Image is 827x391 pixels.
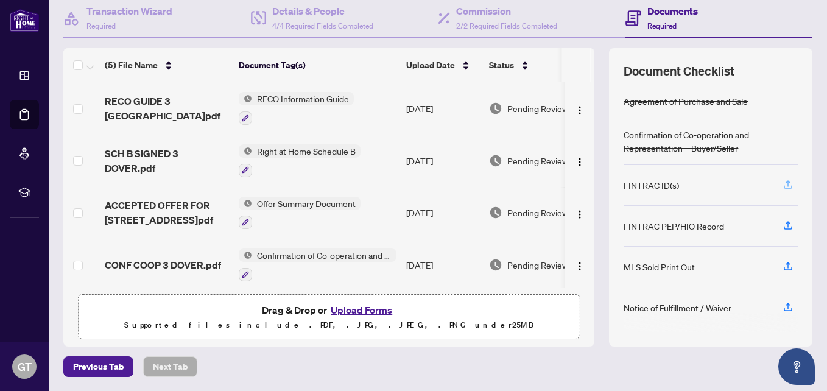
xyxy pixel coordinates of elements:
[489,258,502,272] img: Document Status
[262,302,396,318] span: Drag & Drop or
[252,92,354,105] span: RECO Information Guide
[624,260,695,273] div: MLS Sold Print Out
[624,178,679,192] div: FINTRAC ID(s)
[105,146,229,175] span: SCH B SIGNED 3 DOVER.pdf
[456,21,557,30] span: 2/2 Required Fields Completed
[507,258,568,272] span: Pending Review
[575,157,585,167] img: Logo
[647,4,698,18] h4: Documents
[79,295,579,340] span: Drag & Drop orUpload FormsSupported files include .PDF, .JPG, .JPEG, .PNG under25MB
[624,63,734,80] span: Document Checklist
[143,356,197,377] button: Next Tab
[647,21,677,30] span: Required
[234,48,401,82] th: Document Tag(s)
[489,58,514,72] span: Status
[401,82,484,135] td: [DATE]
[401,48,484,82] th: Upload Date
[10,9,39,32] img: logo
[105,258,221,272] span: CONF COOP 3 DOVER.pdf
[575,210,585,219] img: Logo
[239,144,361,177] button: Status IconRight at Home Schedule B
[570,203,589,222] button: Logo
[507,102,568,115] span: Pending Review
[570,255,589,275] button: Logo
[86,318,572,333] p: Supported files include .PDF, .JPG, .JPEG, .PNG under 25 MB
[575,261,585,271] img: Logo
[239,197,252,210] img: Status Icon
[624,219,724,233] div: FINTRAC PEP/HIO Record
[239,248,396,281] button: Status IconConfirmation of Co-operation and Representation—Buyer/Seller
[18,358,32,375] span: GT
[570,151,589,171] button: Logo
[239,197,361,230] button: Status IconOffer Summary Document
[252,248,396,262] span: Confirmation of Co-operation and Representation—Buyer/Seller
[272,4,373,18] h4: Details & People
[100,48,234,82] th: (5) File Name
[624,94,748,108] div: Agreement of Purchase and Sale
[86,21,116,30] span: Required
[624,128,798,155] div: Confirmation of Co-operation and Representation—Buyer/Seller
[575,105,585,115] img: Logo
[778,348,815,385] button: Open asap
[401,239,484,291] td: [DATE]
[239,144,252,158] img: Status Icon
[252,197,361,210] span: Offer Summary Document
[489,102,502,115] img: Document Status
[252,144,361,158] span: Right at Home Schedule B
[239,92,354,125] button: Status IconRECO Information Guide
[105,58,158,72] span: (5) File Name
[105,94,229,123] span: RECO GUIDE 3 [GEOGRAPHIC_DATA]pdf
[105,198,229,227] span: ACCEPTED OFFER FOR [STREET_ADDRESS]pdf
[484,48,588,82] th: Status
[624,301,731,314] div: Notice of Fulfillment / Waiver
[406,58,455,72] span: Upload Date
[239,248,252,262] img: Status Icon
[63,356,133,377] button: Previous Tab
[272,21,373,30] span: 4/4 Required Fields Completed
[401,135,484,187] td: [DATE]
[489,206,502,219] img: Document Status
[489,154,502,167] img: Document Status
[507,206,568,219] span: Pending Review
[327,302,396,318] button: Upload Forms
[239,92,252,105] img: Status Icon
[507,154,568,167] span: Pending Review
[401,187,484,239] td: [DATE]
[570,99,589,118] button: Logo
[456,4,557,18] h4: Commission
[73,357,124,376] span: Previous Tab
[86,4,172,18] h4: Transaction Wizard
